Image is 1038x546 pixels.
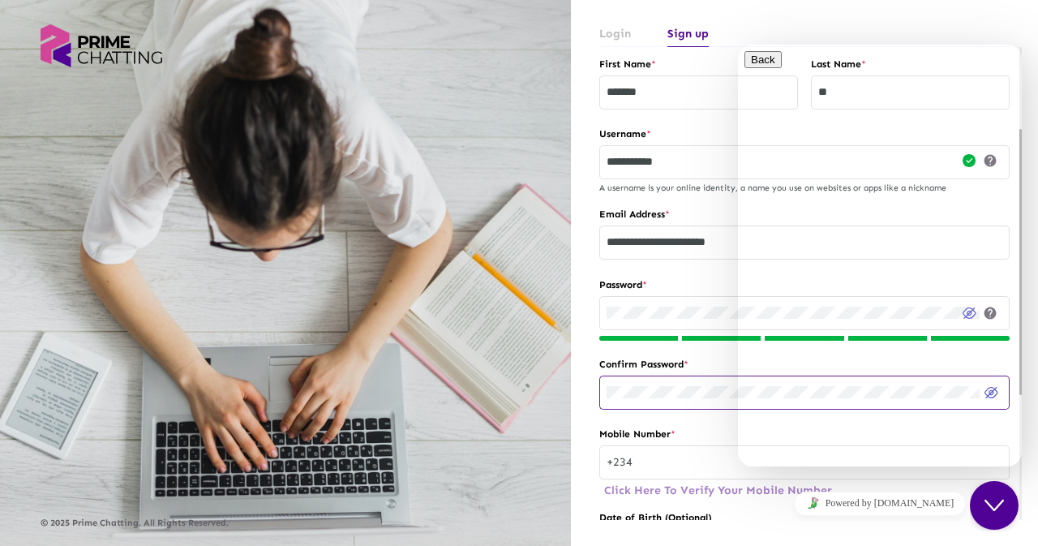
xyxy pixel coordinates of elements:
[667,20,709,47] a: Sign up
[599,55,798,73] label: First Name
[599,125,1010,143] label: Username
[599,20,631,47] a: Login
[599,509,1010,527] label: Date of Birth (Optional)
[607,456,639,467] span: +234
[599,205,1010,223] label: Email Address
[599,425,1010,443] label: Mobile Number
[970,481,1022,530] iframe: chat widget
[738,45,1022,466] iframe: chat widget
[41,518,530,528] p: © 2025 Prime Chatting. All Rights Reserved.
[41,24,162,67] img: logo
[738,485,1022,522] iframe: chat widget
[599,276,1010,294] label: Password
[599,355,1010,373] label: Confirm Password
